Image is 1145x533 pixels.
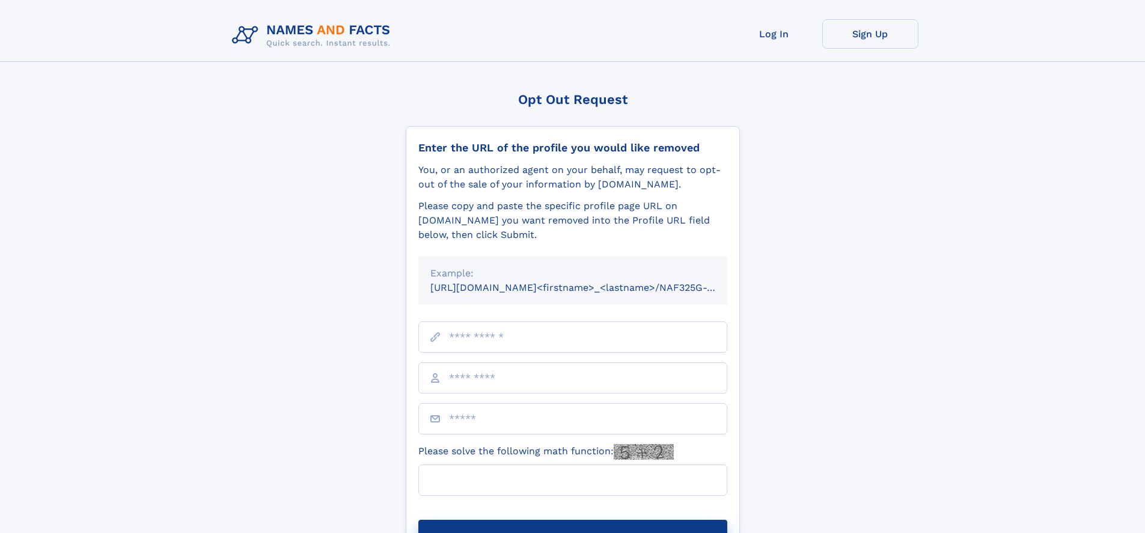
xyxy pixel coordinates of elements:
[726,19,822,49] a: Log In
[418,141,727,154] div: Enter the URL of the profile you would like removed
[406,92,740,107] div: Opt Out Request
[822,19,918,49] a: Sign Up
[418,163,727,192] div: You, or an authorized agent on your behalf, may request to opt-out of the sale of your informatio...
[430,282,750,293] small: [URL][DOMAIN_NAME]<firstname>_<lastname>/NAF325G-xxxxxxxx
[418,444,674,460] label: Please solve the following math function:
[430,266,715,281] div: Example:
[227,19,400,52] img: Logo Names and Facts
[418,199,727,242] div: Please copy and paste the specific profile page URL on [DOMAIN_NAME] you want removed into the Pr...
